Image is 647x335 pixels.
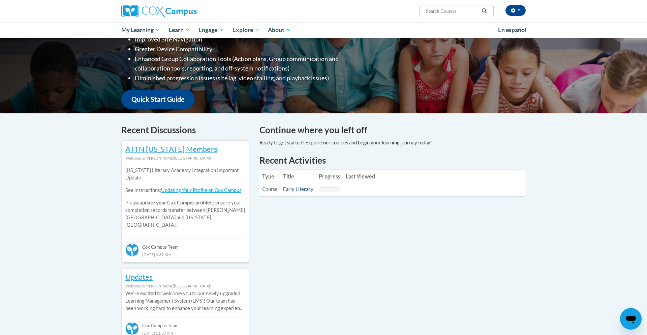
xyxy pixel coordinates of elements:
[268,26,291,34] span: About
[135,44,366,54] li: Greater Device Compatibility
[121,5,249,17] a: Cox Campus
[125,251,245,258] div: [DATE] 4:39 AM
[494,23,531,37] a: En español
[259,123,526,137] h4: Continue where you left off
[125,187,245,194] p: See instructions:
[125,162,245,234] div: Please to ensure your completion records transfer between [PERSON_NAME][GEOGRAPHIC_DATA] and [US_...
[343,170,378,183] th: Last Viewed
[259,170,280,183] th: Type
[262,186,278,192] span: Course
[620,308,642,330] iframe: Button to launch messaging window
[316,170,343,183] th: Progress
[121,123,249,137] h4: Recent Discussions
[125,155,245,162] div: Welcome to [PERSON_NAME][GEOGRAPHIC_DATA]!
[228,22,264,38] a: Explore
[121,90,195,109] a: Quick Start Guide
[125,144,217,153] a: ATTN [US_STATE] Members
[121,5,197,17] img: Cox Campus
[135,73,366,83] li: Diminished progression issues (site lag, video stalling, and playback issues)
[125,317,245,329] div: Cox Campus Team
[125,239,245,251] div: Cox Campus Team
[125,243,139,257] img: Cox Campus Team
[125,167,245,182] p: [US_STATE] Literacy Academy Integration Important Update
[194,22,228,38] a: Engage
[498,26,526,33] span: En español
[280,170,316,183] th: Title
[135,34,366,44] li: Improved Site Navigation
[425,7,479,15] input: Search Courses
[121,26,160,34] span: My Learning
[135,54,366,74] li: Enhanced Group Collaboration Tools (Action plans, Group communication and collaboration tools, re...
[169,26,190,34] span: Learn
[125,290,245,312] p: Weʹre excited to welcome you to our newly upgraded Learning Management System (LMS)! Our team has...
[125,272,153,281] a: Updates
[479,7,489,15] button: Search
[125,282,245,290] div: Welcome to [PERSON_NAME][GEOGRAPHIC_DATA]!
[233,26,259,34] span: Explore
[198,26,224,34] span: Engage
[161,187,241,193] a: Updating Your Profile on Cox Campus
[164,22,194,38] a: Learn
[117,22,164,38] a: My Learning
[283,186,313,192] a: Early Literacy
[505,5,526,16] button: Account Settings
[140,200,210,205] b: update your Cox Campus profile
[259,154,526,166] h1: Recent Activities
[264,22,296,38] a: About
[111,22,536,38] div: Main menu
